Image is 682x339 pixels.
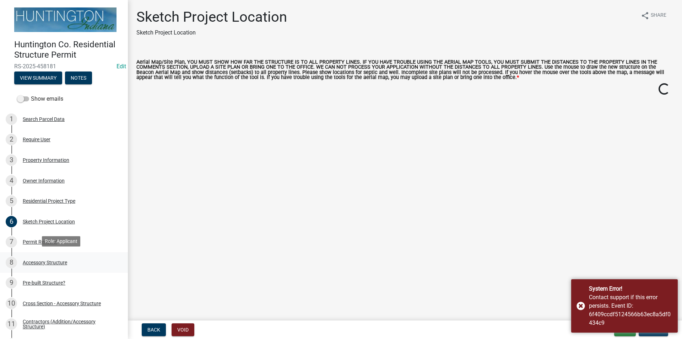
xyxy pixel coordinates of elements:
button: View Summary [14,71,62,84]
wm-modal-confirm: Summary [14,75,62,81]
h4: Huntington Co. Residential Structure Permit [14,39,122,60]
div: 1 [6,113,17,125]
div: Contractors (Addition/Accessory Structure) [23,319,117,329]
wm-modal-confirm: Edit Application Number [117,63,126,70]
p: Sketch Project Location [136,28,287,37]
h1: Sketch Project Location [136,9,287,26]
div: Contact support if this error persists. Event ID: 6f409ccdf5124566b63ec8a5df0434c9 [589,293,672,327]
div: 6 [6,216,17,227]
button: Notes [65,71,92,84]
div: System Error! [589,285,672,293]
img: Huntington County, Indiana [14,7,117,32]
i: share [641,11,649,20]
div: Search Parcel Data [23,117,65,122]
div: 4 [6,175,17,186]
span: Share [651,11,666,20]
a: Edit [117,63,126,70]
wm-modal-confirm: Notes [65,75,92,81]
div: Role: Applicant [42,236,80,247]
div: Property Information [23,158,69,163]
div: 8 [6,257,17,268]
label: Show emails [17,95,63,103]
div: Permit Renewal [23,239,57,244]
div: 9 [6,277,17,288]
div: Cross Section - Accessory Structure [23,301,101,306]
div: 7 [6,236,17,248]
div: 11 [6,318,17,330]
div: Sketch Project Location [23,219,75,224]
div: Require User [23,137,50,142]
div: Pre-built Structure? [23,280,65,285]
div: 10 [6,298,17,309]
div: Accessory Structure [23,260,67,265]
div: 3 [6,154,17,166]
div: Residential Project Type [23,198,75,203]
button: Void [172,323,194,336]
button: Back [142,323,166,336]
div: 5 [6,195,17,207]
label: Aerial Map/Site Plan, YOU MUST SHOW HOW FAR THE STRUCTURE IS TO ALL PROPERTY LINES. IF YOU HAVE T... [136,60,673,80]
div: Owner Information [23,178,65,183]
button: shareShare [635,9,672,22]
div: 2 [6,134,17,145]
span: Back [147,327,160,333]
span: RS-2025-458181 [14,63,114,70]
